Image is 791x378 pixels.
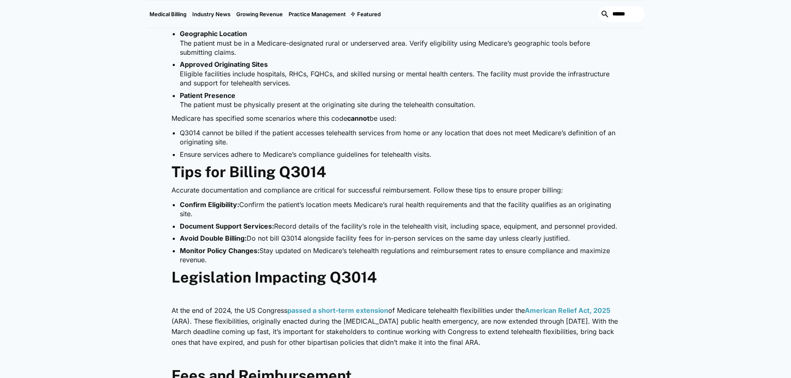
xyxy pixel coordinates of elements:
li: Ensure services adhere to Medicare’s compliance guidelines for telehealth visits. [180,150,620,159]
li: Stay updated on Medicare’s telehealth regulations and reimbursement rates to ensure compliance an... [180,246,620,265]
strong: Tips for Billing Q3014 [171,163,326,180]
a: Medical Billing [147,0,189,28]
li: Confirm the patient’s location meets Medicare’s rural health requirements and that the facility q... [180,200,620,219]
a: American Relief Act, 2025 [525,306,610,315]
strong: Confirm Eligibility: [180,200,239,209]
p: Accurate documentation and compliance are critical for successful reimbursement. Follow these tip... [171,185,620,196]
p: At the end of 2024, the US Congress of Medicare telehealth flexibilities under the (ARA). These f... [171,305,620,348]
p: ‍ [171,291,620,302]
strong: cannot [347,114,370,122]
a: Growing Revenue [233,0,286,28]
li: Q3014 cannot be billed if the patient accesses telehealth services from home or any location that... [180,128,620,147]
div: Featured [357,11,381,17]
strong: Geographic Location [180,29,247,38]
p: ‍ [171,352,620,363]
li: Eligible facilities include hospitals, RHCs, FQHCs, and skilled nursing or mental health centers.... [180,60,620,88]
p: Medicare has specified some scenarios where this code be used: [171,113,620,124]
li: The patient must be in a Medicare-designated rural or underserved area. Verify eligibility using ... [180,29,620,57]
div: Featured [349,0,384,28]
a: Industry News [189,0,233,28]
a: passed a short-term extension [287,306,388,315]
li: The patient must be physically present at the originating site during the telehealth consultation. [180,91,620,110]
a: Practice Management [286,0,349,28]
strong: Monitor Policy Changes: [180,246,260,255]
strong: Document Support Services: [180,222,274,230]
strong: Legislation Impacting Q3014 [171,268,377,286]
strong: Avoid Double Billing: [180,234,247,242]
strong: Approved Originating Sites [180,60,268,68]
li: Record details of the facility’s role in the telehealth visit, including space, equipment, and pe... [180,222,620,231]
li: Do not bill Q3014 alongside facility fees for in-person services on the same day unless clearly j... [180,234,620,243]
strong: Patient Presence [180,91,235,100]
